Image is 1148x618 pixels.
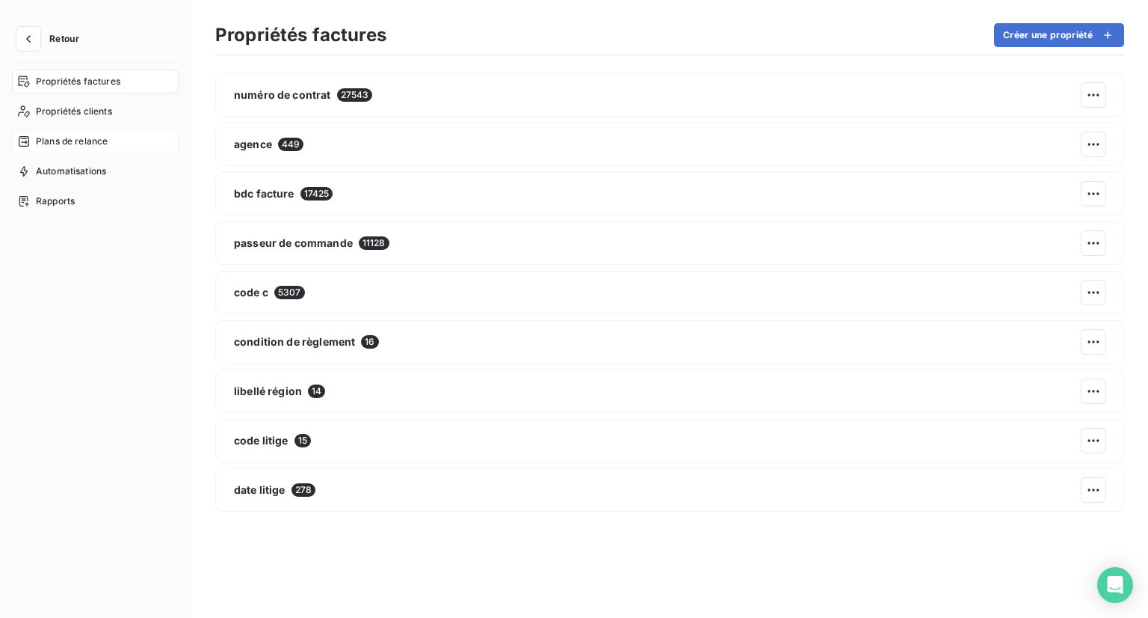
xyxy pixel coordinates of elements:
[234,483,286,498] span: date litige
[36,165,106,178] span: Automatisations
[294,434,311,447] span: 15
[278,138,303,151] span: 449
[49,34,79,43] span: Retour
[12,189,179,213] a: Rapports
[12,70,179,94] a: Propriétés factures
[12,129,179,153] a: Plans de relance
[308,385,325,398] span: 14
[337,88,373,102] span: 27543
[234,186,294,201] span: bdc facture
[36,105,112,118] span: Propriétés clients
[234,137,272,152] span: agence
[12,27,91,51] button: Retour
[234,433,288,448] span: code litige
[300,187,333,201] span: 17425
[1097,567,1133,603] div: Open Intercom Messenger
[234,236,353,251] span: passeur de commande
[215,22,386,49] h3: Propriétés factures
[234,334,355,349] span: condition de règlement
[12,100,179,123] a: Propriétés clients
[36,135,108,148] span: Plans de relance
[994,23,1124,47] button: Créer une propriété
[359,236,389,250] span: 11128
[36,195,75,208] span: Rapports
[36,75,120,88] span: Propriétés factures
[274,286,305,299] span: 5307
[234,384,302,399] span: libellé région
[291,483,315,497] span: 278
[361,335,378,349] span: 16
[12,159,179,183] a: Automatisations
[234,88,331,103] span: numéro de contrat
[234,285,268,300] span: code c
